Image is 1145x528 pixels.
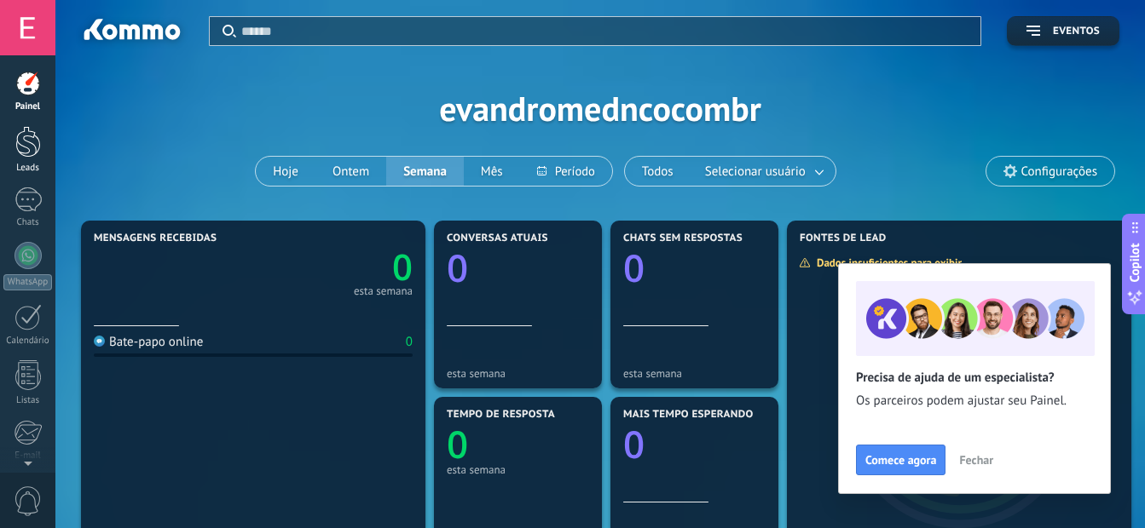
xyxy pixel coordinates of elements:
[3,274,52,290] div: WhatsApp
[625,157,691,186] button: Todos
[447,367,589,380] div: esta semana
[959,454,993,466] span: Fechar
[354,287,413,296] div: esta semana
[94,232,217,244] span: Mensagens recebidas
[94,334,203,350] div: Bate-papo online
[447,418,468,469] text: 0
[623,418,645,469] text: 0
[691,157,836,186] button: Selecionar usuário
[623,409,754,421] span: Mais tempo esperando
[1021,164,1097,179] span: Configurações
[447,242,468,293] text: 0
[856,445,945,475] button: Comece agora
[623,242,645,293] text: 0
[406,334,413,350] div: 0
[3,395,53,406] div: Listas
[520,157,612,186] button: Período
[799,255,974,270] div: Dados insuficientes para exibir
[3,101,53,112] div: Painel
[865,454,936,466] span: Comece agora
[800,232,887,244] span: Fontes de lead
[856,393,1093,410] span: Os parceiros podem ajustar seu Painel.
[392,243,413,291] text: 0
[386,157,464,186] button: Semana
[623,232,743,244] span: Chats sem respostas
[623,367,766,380] div: esta semana
[951,447,1001,473] button: Fechar
[3,163,53,174] div: Leads
[447,232,548,244] span: Conversas atuais
[447,409,555,421] span: Tempo de resposta
[3,336,53,347] div: Calendário
[315,157,386,186] button: Ontem
[1007,16,1119,46] button: Eventos
[3,217,53,228] div: Chats
[702,160,809,183] span: Selecionar usuário
[856,370,1093,386] h2: Precisa de ajuda de um especialista?
[253,243,413,291] a: 0
[256,157,315,186] button: Hoje
[464,157,520,186] button: Mês
[1126,244,1143,283] span: Copilot
[447,463,589,476] div: esta semana
[1053,26,1100,37] span: Eventos
[94,336,105,347] img: Bate-papo online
